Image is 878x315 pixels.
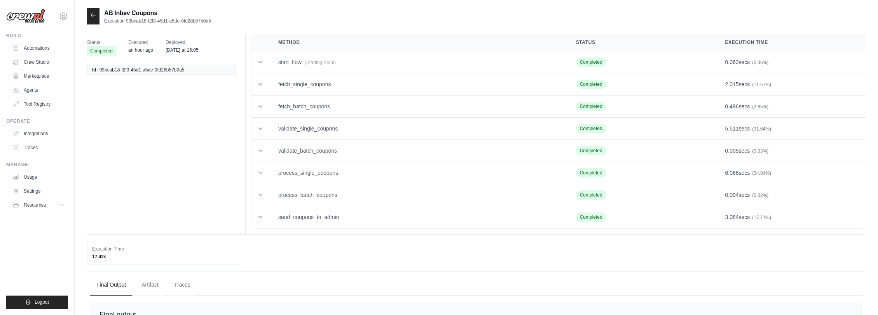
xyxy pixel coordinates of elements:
[128,47,153,53] time: August 25, 2025 at 08:45 GMT-3
[269,184,567,206] td: process_batch_coupons
[9,84,68,96] a: Agents
[9,98,68,110] a: Tool Registry
[9,171,68,183] a: Usage
[725,81,739,87] span: 2.015
[9,199,68,211] button: Resources
[9,70,68,82] a: Marketplace
[716,206,866,228] td: secs
[269,73,567,96] td: fetch_single_coupons
[725,170,739,176] span: 6.068
[716,51,866,73] td: secs
[269,162,567,184] td: process_single_coupons
[9,42,68,54] a: Automations
[9,141,68,154] a: Traces
[576,168,606,178] span: Completed
[6,33,68,39] div: Build
[576,212,606,222] span: Completed
[6,162,68,168] div: Manage
[576,57,606,67] span: Completed
[6,296,68,309] button: Logout
[725,59,739,65] span: 0.063
[716,34,866,51] th: Execution Time
[269,140,567,162] td: validate_batch_coupons
[269,34,567,51] th: Method
[92,254,235,260] dd: 17.42s
[269,96,567,118] td: fetch_batch_coupons
[725,103,739,110] span: 0.496
[716,162,866,184] td: secs
[305,60,336,65] span: (Starting Point)
[576,102,606,111] span: Completed
[576,190,606,200] span: Completed
[716,96,866,118] td: secs
[269,206,567,228] td: send_coupons_to_admin
[725,125,739,132] span: 5.511
[6,9,45,24] img: Logo
[269,118,567,140] td: validate_single_coupons
[87,38,116,46] span: Status
[128,38,153,46] span: Executed
[99,67,185,73] span: 93bcab18-f2f3-45d1-a5de-0fd28b57b0a5
[716,118,866,140] td: secs
[576,80,606,89] span: Completed
[752,215,771,220] span: (17.71%)
[567,34,716,51] th: Status
[168,275,197,296] button: Traces
[725,214,739,220] span: 3.084
[269,51,567,73] td: start_flow
[752,60,768,65] span: (0.36%)
[90,275,132,296] button: Final Output
[9,56,68,68] a: Crew Studio
[752,126,771,132] span: (31.64%)
[6,118,68,124] div: Operate
[92,67,98,73] span: Id:
[576,146,606,155] span: Completed
[752,193,768,198] span: (0.02%)
[35,299,49,305] span: Logout
[752,82,771,87] span: (11.57%)
[166,38,199,46] span: Deployed
[752,148,768,154] span: (0.03%)
[104,9,211,18] h2: AB Inbev Coupons
[9,185,68,197] a: Settings
[752,171,771,176] span: (34.84%)
[166,47,199,53] time: August 21, 2025 at 16:05 GMT-3
[725,192,739,198] span: 0.004
[716,140,866,162] td: secs
[9,127,68,140] a: Integrations
[135,275,165,296] button: Artifact
[104,18,211,24] p: Execution 93bcab18-f2f3-45d1-a5de-0fd28b57b0a5
[87,46,116,56] span: Completed
[725,148,739,154] span: 0.005
[24,202,46,208] span: Resources
[752,104,768,110] span: (2.85%)
[716,184,866,206] td: secs
[92,246,235,252] dt: Execution Time
[576,124,606,133] span: Completed
[716,73,866,96] td: secs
